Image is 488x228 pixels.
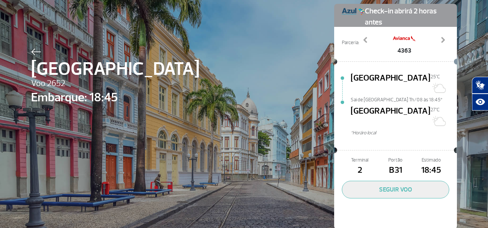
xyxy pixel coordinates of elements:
span: Portão [378,157,413,164]
button: Abrir tradutor de língua de sinais. [472,77,488,94]
span: [GEOGRAPHIC_DATA] [351,105,430,129]
span: [GEOGRAPHIC_DATA] [31,55,199,83]
span: Estimado [414,157,449,164]
span: 2 [342,164,378,177]
span: [GEOGRAPHIC_DATA] [351,72,430,96]
button: SEGUIR VOO [342,181,449,198]
span: 25°C [430,74,440,80]
img: Sol com algumas nuvens [430,80,446,96]
div: Plugin de acessibilidade da Hand Talk. [472,77,488,111]
button: Abrir recursos assistivos. [472,94,488,111]
span: Voo 2652 [31,77,199,90]
span: Check-in abrirá 2 horas antes [365,4,449,28]
span: Sai de [GEOGRAPHIC_DATA] Th/08 às 18:45* [351,96,457,102]
span: 18:45 [414,164,449,177]
img: Sol com muitas nuvens [430,113,446,129]
span: Terminal [342,157,378,164]
span: Embarque: 18:45 [31,88,199,107]
span: *Horáro local [351,129,457,137]
span: B31 [378,164,413,177]
span: 27°C [430,107,440,113]
span: Parceria: [342,39,359,46]
span: 4363 [393,46,416,55]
